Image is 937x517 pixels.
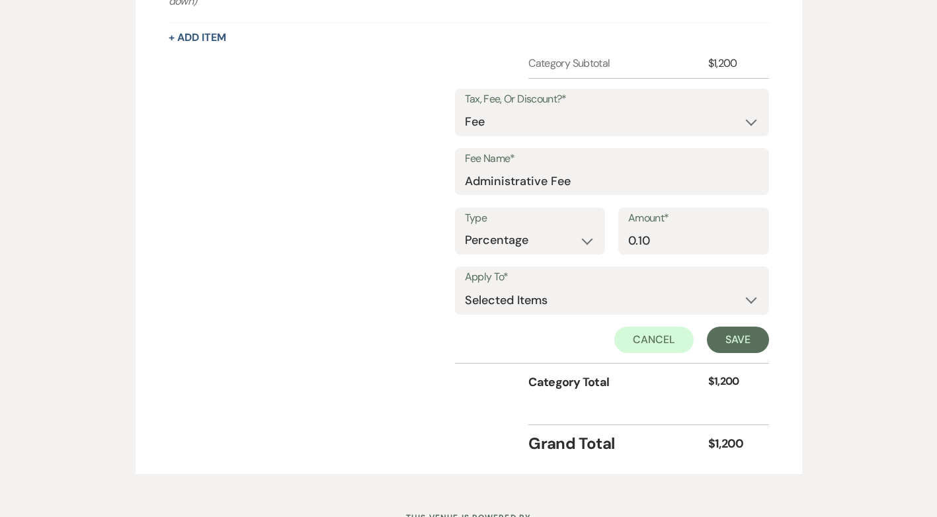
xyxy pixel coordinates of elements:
[169,32,226,43] button: + Add Item
[465,209,596,228] label: Type
[465,149,759,169] label: Fee Name*
[628,209,759,228] label: Amount*
[708,435,753,453] div: $1,200
[528,374,708,391] div: Category Total
[528,56,708,71] div: Category Subtotal
[707,327,769,353] button: Save
[528,432,708,456] div: Grand Total
[465,90,759,109] label: Tax, Fee, Or Discount?*
[465,268,759,287] label: Apply To*
[708,374,753,391] div: $1,200
[708,56,753,71] div: $1,200
[614,327,694,353] button: Cancel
